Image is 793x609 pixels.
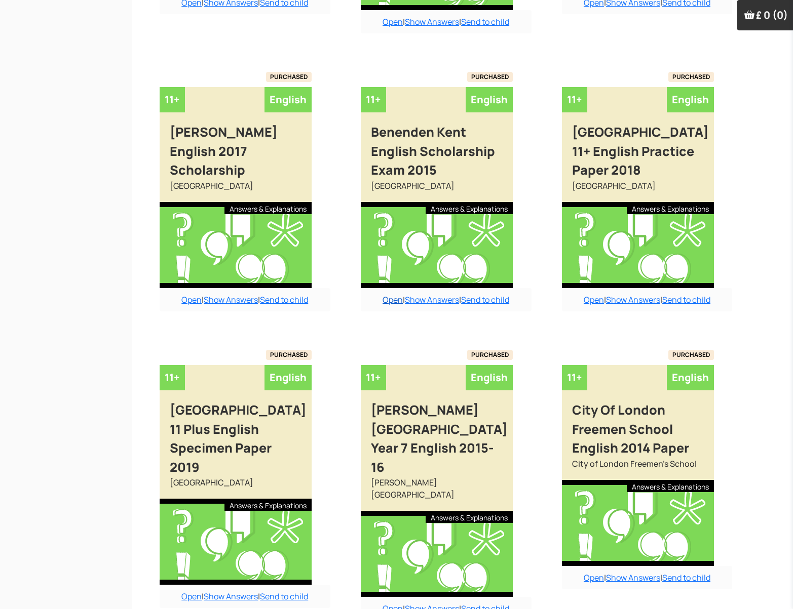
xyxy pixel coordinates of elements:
a: Send to child [260,591,308,602]
div: City of London Freemen's School [562,458,714,480]
div: d, [218,340,224,347]
div: | | [361,10,532,33]
a: Show Answers [204,591,258,602]
div: 40 [41,567,47,574]
a: Show Answers [204,294,258,305]
div: Answers & Explanations [627,480,714,492]
div: Answers & Explanations [627,202,714,214]
select: Zoom [197,2,269,13]
a: Send to child [662,572,710,583]
div: 10 [41,181,47,187]
div: and lie. [57,594,80,602]
div: | | [160,585,330,608]
a: Show Answers [405,16,459,27]
div: [PERSON_NAME] English 2017 Scholarship [160,112,312,180]
div: 15 [41,228,47,234]
a: Open [383,294,403,305]
div: 11+ [160,365,185,390]
div: 30 [41,388,47,394]
div: 5 [45,125,48,131]
div: [GEOGRAPHIC_DATA] [160,180,312,202]
div: English [466,87,513,112]
a: Open [584,294,604,305]
div: At the corner of [GEOGRAPHIC_DATA] [57,246,180,254]
div: 11+ [361,365,386,390]
div: I turn up the collar of my coat [57,133,150,141]
div: with long, bored, footsore, moaning queues. [57,302,196,310]
a: Show Answers [606,572,660,583]
div: I head for home, [57,378,109,385]
div: 11+ [562,365,587,390]
div: I lie to them [57,312,95,319]
div: thrilled, fast, chasing her breath, [57,265,159,272]
div: Lies [57,70,69,77]
div: home to her mum. [57,274,116,281]
div: The day should be overcast [57,96,142,103]
div: a girl from school perhaps – [57,171,144,178]
a: Open [181,294,202,305]
div: alone in the day. [57,349,109,357]
div: Exactly where have I been? With whom? And why? [57,566,216,574]
div: Then I knock on the door of [STREET_ADDRESS], [57,424,219,432]
div: her split strawberry mouth moist and mute; [57,218,194,225]
div: I watch a spaceship zoom away overhead [57,443,186,451]
div: The thing with me – [57,576,119,583]
div: 35 [41,435,47,441]
div: English [265,87,312,112]
div: | | [160,288,330,311]
a: Open [383,16,403,27]
div: And while I wait [57,434,107,441]
div: I like to go out for the day and tell lies. [57,86,177,94]
div: and I stand and stare at the bend in [PERSON_NAME][GEOGRAPHIC_DATA][PERSON_NAME] [57,340,358,347]
a: Show Answers [606,294,660,305]
div: with plates of cakes, [57,405,121,413]
img: Your items in the shopping basket [744,10,754,20]
span: PURCHASED [668,350,714,360]
div: 11+ [361,87,386,112]
div: till the number 8 or 11 takes them away [57,331,182,338]
a: Send to child [662,294,710,305]
div: Then I start to lie [57,190,110,197]
div: Answers & Explanations [224,499,312,511]
div: and see the faint half-smile of the distant moon. [57,538,208,546]
div: 25 [41,332,47,338]
a: Send to child [461,294,509,305]
div: English [466,365,513,390]
div: English [667,365,714,390]
div: English [265,365,312,390]
div: [GEOGRAPHIC_DATA] [562,180,714,202]
span: PURCHASED [467,72,513,82]
div: I like to come home after a long day out [57,585,182,593]
div: 11+ [562,87,587,112]
div: [GEOGRAPHIC_DATA] 11 Plus English Specimen Paper 2019 [160,390,312,476]
span: PURCHASED [266,72,312,82]
div: | | [361,288,532,311]
div: 11+ [160,87,185,112]
div: She listens hard, [57,209,108,216]
div: [GEOGRAPHIC_DATA] [160,476,312,499]
div: 3 [180,459,183,465]
div: [PERSON_NAME][GEOGRAPHIC_DATA] Year 7 English 2015-16 [361,390,513,476]
div: and TV sets shuffle their bright cartoons. [57,415,184,423]
div: Answers & Explanations [224,202,312,214]
a: Send to child [461,16,509,27]
div: Bus-stops I like, [57,293,105,301]
div: and narrow my eyes. [57,143,123,150]
span: of 24 [112,2,131,13]
div: [GEOGRAPHIC_DATA] [361,180,513,202]
div: [PERSON_NAME][GEOGRAPHIC_DATA] [361,476,513,511]
div: I watch her run, [57,255,106,263]
a: Send to child [260,294,308,305]
div: but cool. [57,124,85,132]
div: And who, they want to know, do I think I am? [57,557,199,564]
a: Open [181,591,202,602]
div: At the end of the darkening afternoon [57,368,176,376]
div: I like them shy. [57,180,104,188]
div: where mothers come and go [57,396,147,404]
span: PURCHASED [266,350,312,360]
div: sparking the little lights in her spectacles. [57,236,186,244]
span: PURCHASED [668,72,714,82]
div: my weasel words [57,227,111,235]
div: [GEOGRAPHIC_DATA] 11+ English Practice Paper 2018 [562,112,714,180]
div: and not too hot or cold, [57,114,131,122]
